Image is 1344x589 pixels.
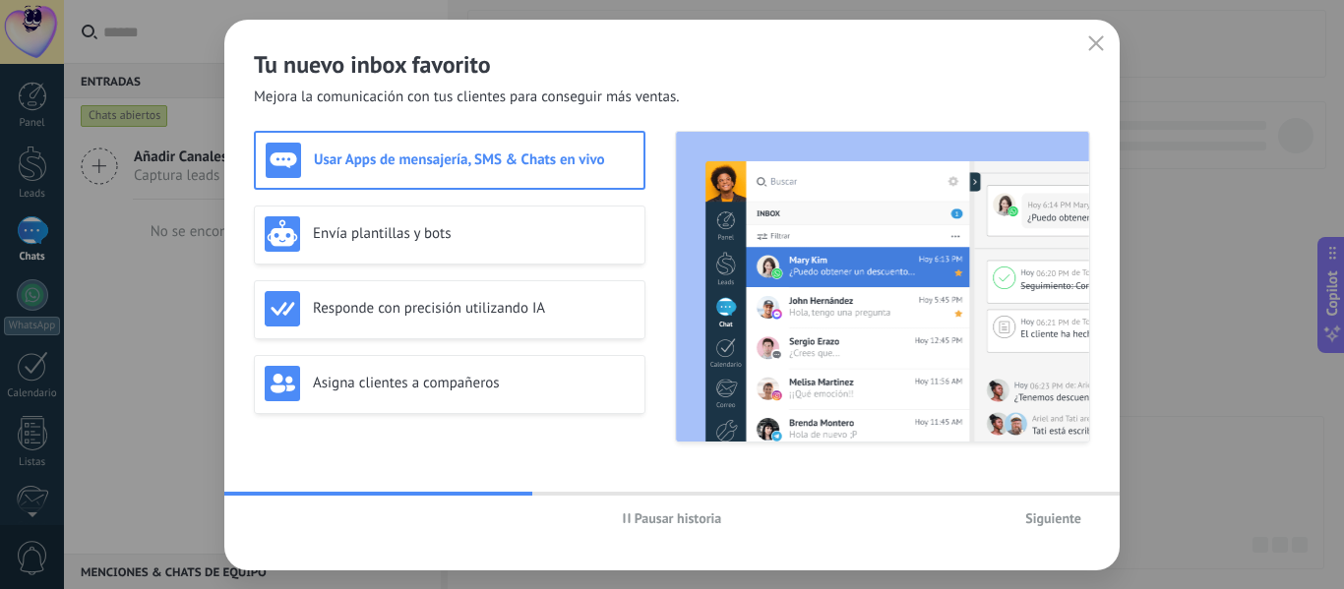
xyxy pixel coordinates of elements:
h3: Responde con precisión utilizando IA [313,299,635,318]
button: Pausar historia [614,503,731,533]
span: Pausar historia [635,511,722,525]
span: Mejora la comunicación con tus clientes para conseguir más ventas. [254,88,680,107]
h3: Asigna clientes a compañeros [313,374,635,392]
button: Siguiente [1016,503,1090,533]
h3: Envía plantillas y bots [313,224,635,243]
span: Siguiente [1025,511,1081,525]
h3: Usar Apps de mensajería, SMS & Chats en vivo [314,150,634,169]
h2: Tu nuevo inbox favorito [254,49,1090,80]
